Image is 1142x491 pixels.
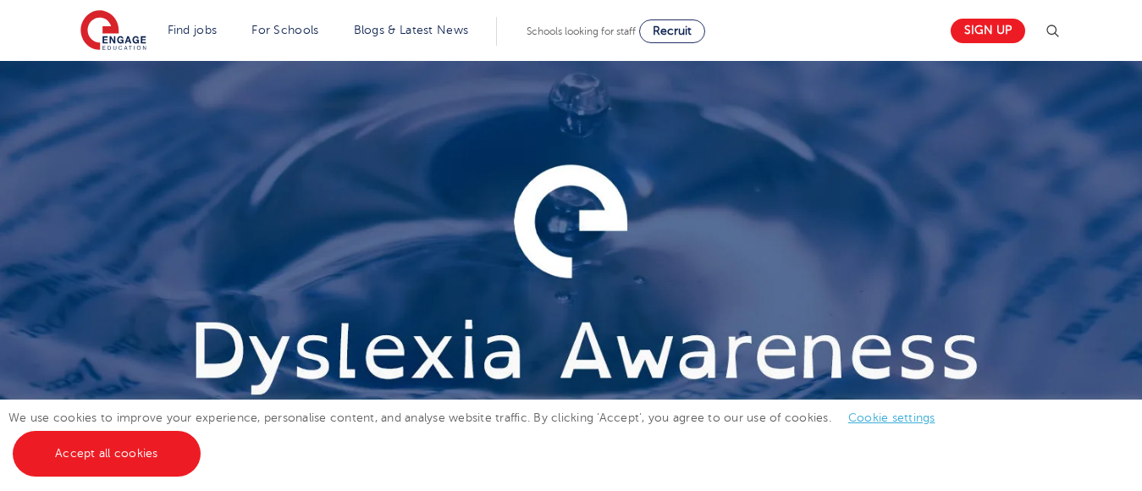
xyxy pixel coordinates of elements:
a: Recruit [639,19,705,43]
a: Find jobs [168,24,218,36]
img: Engage Education [80,10,146,52]
span: Schools looking for staff [527,25,636,37]
a: For Schools [251,24,318,36]
span: Recruit [653,25,692,37]
a: Accept all cookies [13,431,201,477]
a: Sign up [951,19,1025,43]
a: Blogs & Latest News [354,24,469,36]
a: Cookie settings [848,411,935,424]
span: We use cookies to improve your experience, personalise content, and analyse website traffic. By c... [8,411,952,460]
